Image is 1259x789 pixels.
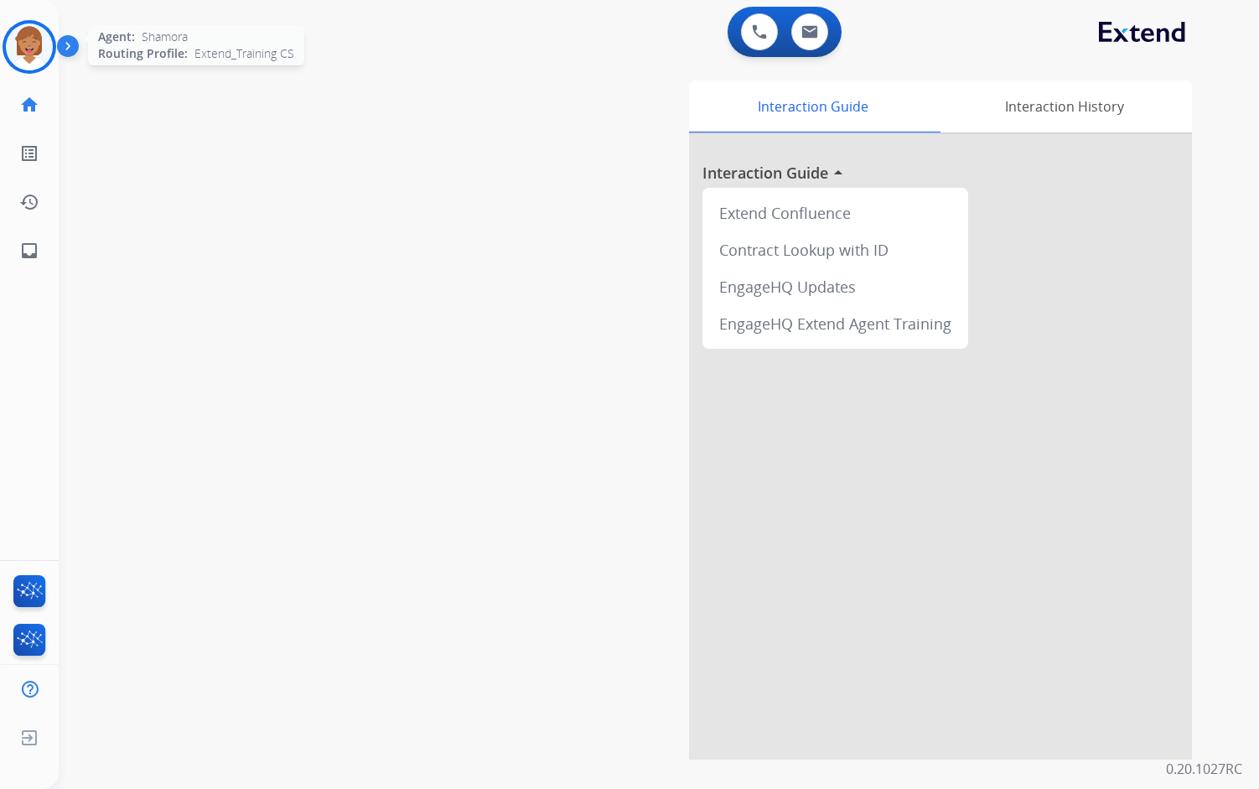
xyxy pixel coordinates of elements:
[19,192,39,212] mat-icon: history
[709,195,961,231] div: Extend Confluence
[936,80,1192,132] div: Interaction History
[6,23,53,70] img: avatar
[689,80,936,132] div: Interaction Guide
[709,268,961,305] div: EngageHQ Updates
[98,29,135,45] span: Agent:
[98,45,188,62] span: Routing Profile:
[19,241,39,261] mat-icon: inbox
[19,95,39,115] mat-icon: home
[709,231,961,268] div: Contract Lookup with ID
[194,45,294,62] span: Extend_Training CS
[142,29,188,45] span: Shamora
[1166,759,1242,779] p: 0.20.1027RC
[709,305,961,342] div: EngageHQ Extend Agent Training
[19,143,39,164] mat-icon: list_alt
